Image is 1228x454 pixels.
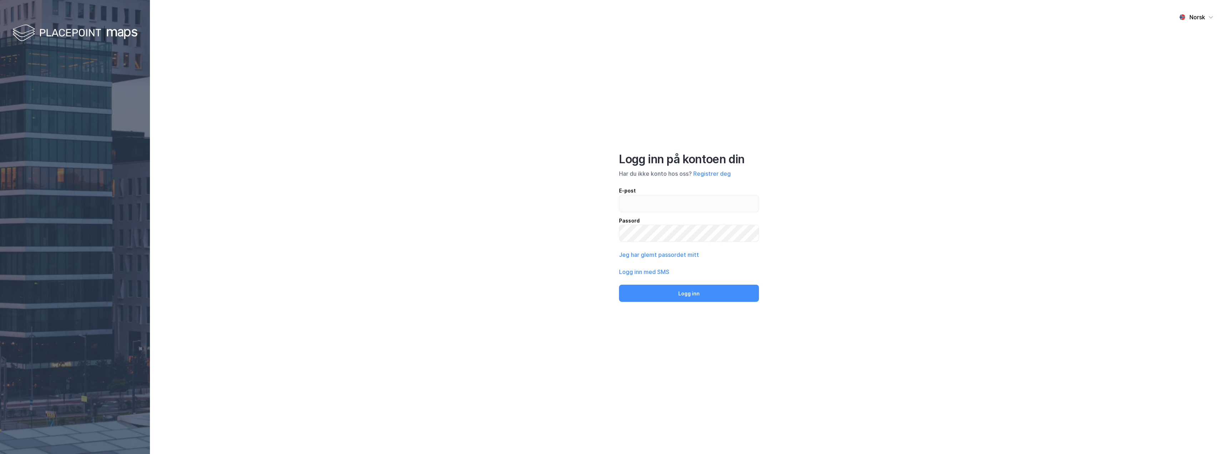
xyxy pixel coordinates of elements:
[1189,13,1205,21] div: Norsk
[619,250,699,259] button: Jeg har glemt passordet mitt
[693,169,731,178] button: Registrer deg
[619,169,759,178] div: Har du ikke konto hos oss?
[619,216,759,225] div: Passord
[12,23,137,44] img: logo-white.f07954bde2210d2a523dddb988cd2aa7.svg
[619,152,759,166] div: Logg inn på kontoen din
[619,186,759,195] div: E-post
[619,285,759,302] button: Logg inn
[1192,420,1228,454] iframe: Chat Widget
[619,268,669,276] button: Logg inn med SMS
